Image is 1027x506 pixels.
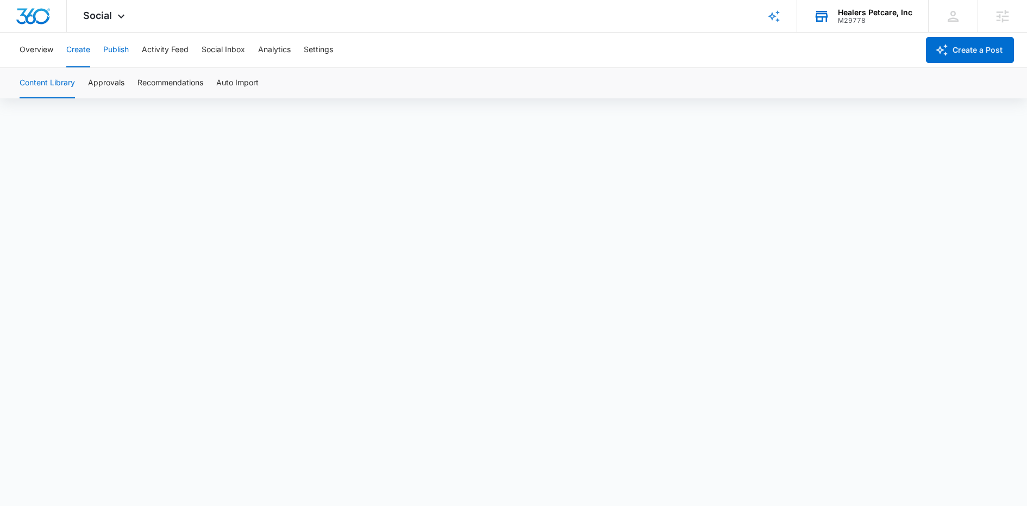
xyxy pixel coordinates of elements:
[838,8,912,17] div: account name
[88,68,124,98] button: Approvals
[103,33,129,67] button: Publish
[20,68,75,98] button: Content Library
[216,68,259,98] button: Auto Import
[258,33,291,67] button: Analytics
[926,37,1014,63] button: Create a Post
[66,33,90,67] button: Create
[202,33,245,67] button: Social Inbox
[20,33,53,67] button: Overview
[838,17,912,24] div: account id
[304,33,333,67] button: Settings
[83,10,112,21] span: Social
[142,33,189,67] button: Activity Feed
[137,68,203,98] button: Recommendations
